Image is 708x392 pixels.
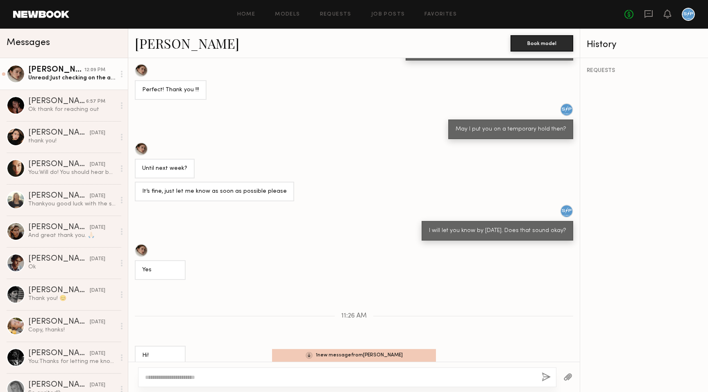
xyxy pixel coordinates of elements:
[28,200,116,208] div: Thankyou good luck with the shoot the 24th !!
[90,381,105,389] div: [DATE]
[135,34,239,52] a: [PERSON_NAME]
[28,106,116,113] div: Ok thank for reaching out
[7,38,50,47] span: Messages
[86,98,105,106] div: 6:57 PM
[28,318,90,326] div: [PERSON_NAME]
[275,12,300,17] a: Models
[587,40,701,50] div: History
[28,223,90,232] div: [PERSON_NAME]
[28,129,90,137] div: [PERSON_NAME]
[511,35,573,52] button: Book model
[28,349,90,358] div: [PERSON_NAME]
[28,326,116,334] div: Copy, thanks!
[28,192,90,200] div: [PERSON_NAME]
[320,12,352,17] a: Requests
[142,351,178,360] div: Hi!
[142,187,287,196] div: It’s fine, just let me know as soon as possible please
[28,286,90,295] div: [PERSON_NAME]
[90,255,105,263] div: [DATE]
[28,66,84,74] div: [PERSON_NAME]
[28,97,86,106] div: [PERSON_NAME]
[28,74,116,82] div: Unread: Just checking on the answer
[90,192,105,200] div: [DATE]
[84,66,105,74] div: 12:09 PM
[28,160,90,169] div: [PERSON_NAME]
[28,381,90,389] div: [PERSON_NAME]
[28,263,116,271] div: Ok
[28,137,116,145] div: thank you!
[142,266,178,275] div: Yes
[587,68,701,74] div: REQUESTS
[272,349,436,362] div: 1 new message from [PERSON_NAME]
[28,255,90,263] div: [PERSON_NAME]
[28,232,116,239] div: And great thank you. 🙏🏻
[429,226,566,236] div: I will let you know by [DATE]. Does that sound okay?
[28,169,116,176] div: You: Will do! You should hear back from me by [DATE]
[90,224,105,232] div: [DATE]
[28,295,116,302] div: Thank you! 😊
[511,39,573,46] a: Book model
[90,318,105,326] div: [DATE]
[90,287,105,295] div: [DATE]
[341,313,367,320] span: 11:26 AM
[90,350,105,358] div: [DATE]
[28,358,116,365] div: You: Thanks for letting me know! We are set for the 24th, so that's okay. Appreciate it and good ...
[90,129,105,137] div: [DATE]
[237,12,256,17] a: Home
[142,164,187,173] div: Until next week?
[371,12,405,17] a: Job Posts
[90,161,105,169] div: [DATE]
[424,12,457,17] a: Favorites
[142,86,199,95] div: Perfect! Thank you !!!
[456,125,566,134] div: May I put you on a temporary hold then?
